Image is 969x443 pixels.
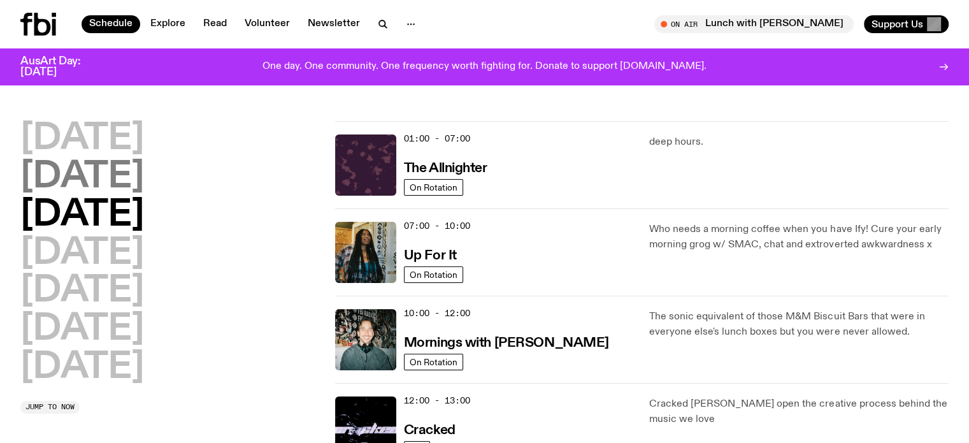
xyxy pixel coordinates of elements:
[404,162,487,175] h3: The Allnighter
[20,312,144,347] button: [DATE]
[25,403,75,410] span: Jump to now
[404,133,470,145] span: 01:00 - 07:00
[404,247,457,263] a: Up For It
[404,395,470,407] span: 12:00 - 13:00
[404,334,609,350] a: Mornings with [PERSON_NAME]
[410,182,457,192] span: On Rotation
[20,273,144,309] button: [DATE]
[335,222,396,283] img: Ify - a Brown Skin girl with black braided twists, looking up to the side with her tongue stickin...
[404,159,487,175] a: The Allnighter
[649,134,949,150] p: deep hours.
[404,266,463,283] a: On Rotation
[20,350,144,386] button: [DATE]
[404,421,456,437] a: Cracked
[654,15,854,33] button: On AirLunch with [PERSON_NAME]
[237,15,298,33] a: Volunteer
[649,222,949,252] p: Who needs a morning coffee when you have Ify! Cure your early morning grog w/ SMAC, chat and extr...
[404,307,470,319] span: 10:00 - 12:00
[404,337,609,350] h3: Mornings with [PERSON_NAME]
[300,15,368,33] a: Newsletter
[410,270,457,279] span: On Rotation
[404,424,456,437] h3: Cracked
[20,401,80,414] button: Jump to now
[404,179,463,196] a: On Rotation
[196,15,234,33] a: Read
[20,56,102,78] h3: AusArt Day: [DATE]
[410,357,457,367] span: On Rotation
[20,198,144,233] button: [DATE]
[649,309,949,340] p: The sonic equivalent of those M&M Biscuit Bars that were in everyone else's lunch boxes but you w...
[872,18,923,30] span: Support Us
[143,15,193,33] a: Explore
[82,15,140,33] a: Schedule
[404,354,463,370] a: On Rotation
[262,61,707,73] p: One day. One community. One frequency worth fighting for. Donate to support [DOMAIN_NAME].
[20,236,144,272] button: [DATE]
[404,249,457,263] h3: Up For It
[649,396,949,427] p: Cracked [PERSON_NAME] open the creative process behind the music we love
[335,309,396,370] img: Radio presenter Ben Hansen sits in front of a wall of photos and an fbi radio sign. Film photo. B...
[20,121,144,157] button: [DATE]
[404,220,470,232] span: 07:00 - 10:00
[864,15,949,33] button: Support Us
[20,159,144,195] button: [DATE]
